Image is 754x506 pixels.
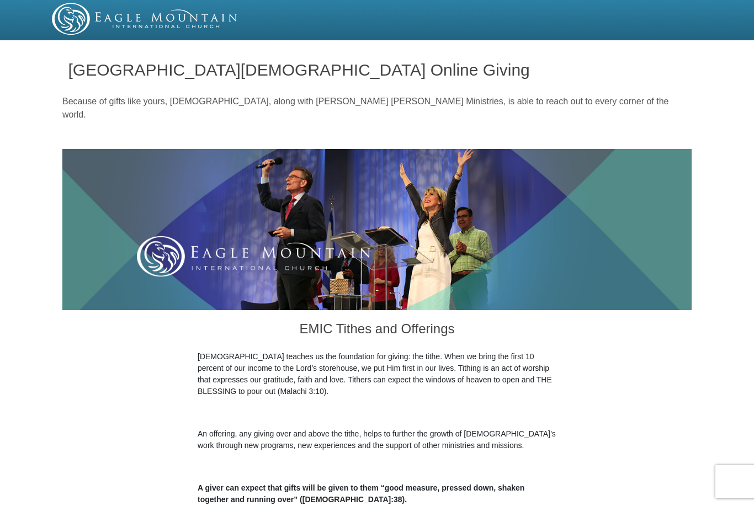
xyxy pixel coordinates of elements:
h3: EMIC Tithes and Offerings [198,310,556,351]
p: [DEMOGRAPHIC_DATA] teaches us the foundation for giving: the tithe. When we bring the first 10 pe... [198,351,556,397]
p: An offering, any giving over and above the tithe, helps to further the growth of [DEMOGRAPHIC_DAT... [198,428,556,451]
b: A giver can expect that gifts will be given to them “good measure, pressed down, shaken together ... [198,483,524,504]
p: Because of gifts like yours, [DEMOGRAPHIC_DATA], along with [PERSON_NAME] [PERSON_NAME] Ministrie... [62,95,692,121]
h1: [GEOGRAPHIC_DATA][DEMOGRAPHIC_DATA] Online Giving [68,61,686,79]
img: EMIC [52,3,238,35]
